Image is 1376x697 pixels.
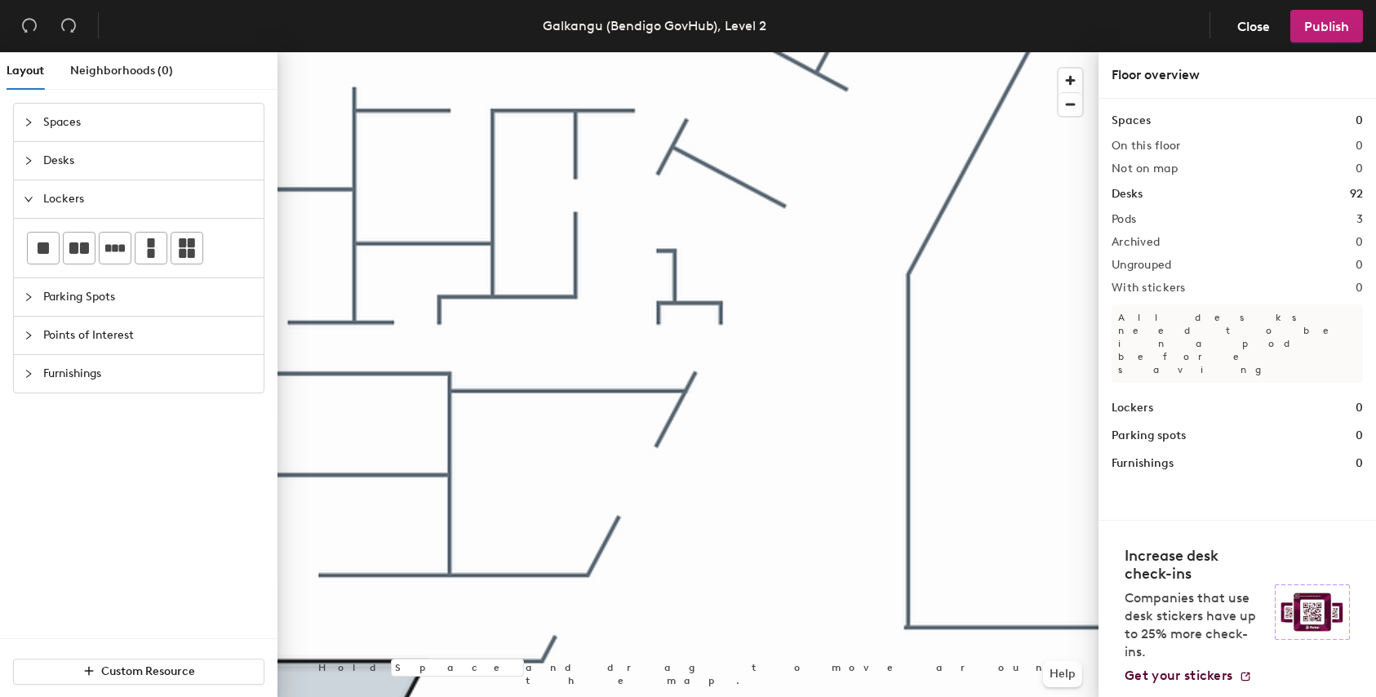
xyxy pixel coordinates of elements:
a: Get your stickers [1125,668,1252,684]
span: Parking Spots [43,278,254,316]
h2: 0 [1356,282,1363,295]
h2: With stickers [1112,282,1186,295]
h2: Ungrouped [1112,259,1172,272]
button: Publish [1290,10,1363,42]
span: Layout [7,64,44,78]
span: Neighborhoods (0) [70,64,173,78]
span: collapsed [24,118,33,127]
p: Companies that use desk stickers have up to 25% more check-ins. [1125,589,1265,661]
h2: On this floor [1112,140,1181,153]
h2: Pods [1112,213,1136,226]
button: Custom Resource [13,659,264,685]
h1: 0 [1356,427,1363,445]
h1: 92 [1350,185,1363,203]
span: Desks [43,142,254,180]
span: collapsed [24,156,33,166]
h1: 0 [1356,399,1363,417]
h2: 0 [1356,259,1363,272]
span: Spaces [43,104,254,141]
span: undo [21,17,38,33]
h2: 3 [1356,213,1363,226]
span: collapsed [24,331,33,340]
h1: Desks [1112,185,1143,203]
div: Floor overview [1112,65,1363,85]
span: collapsed [24,292,33,302]
span: Points of Interest [43,317,254,354]
h2: 0 [1356,140,1363,153]
h2: Archived [1112,236,1160,249]
h1: 0 [1356,112,1363,130]
span: Furnishings [43,355,254,393]
span: Close [1237,19,1270,34]
h1: Spaces [1112,112,1151,130]
p: All desks need to be in a pod before saving [1112,304,1363,383]
h1: Parking spots [1112,427,1186,445]
span: expanded [24,194,33,204]
h1: 0 [1356,455,1363,473]
span: Custom Resource [101,664,195,678]
h4: Increase desk check-ins [1125,547,1265,583]
h2: 0 [1356,162,1363,175]
h2: 0 [1356,236,1363,249]
button: Close [1223,10,1284,42]
button: Redo (⌘ + ⇧ + Z) [52,10,85,42]
button: Help [1043,661,1082,687]
div: Galkangu (Bendigo GovHub), Level 2 [543,16,766,36]
span: Lockers [43,180,254,218]
span: Get your stickers [1125,668,1232,683]
iframe: Intercom live chat [1321,642,1360,681]
span: collapsed [24,369,33,379]
span: Publish [1304,19,1349,34]
h1: Furnishings [1112,455,1174,473]
h1: Lockers [1112,399,1153,417]
button: Undo (⌘ + Z) [13,10,46,42]
h2: Not on map [1112,162,1178,175]
img: Sticker logo [1275,584,1350,640]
